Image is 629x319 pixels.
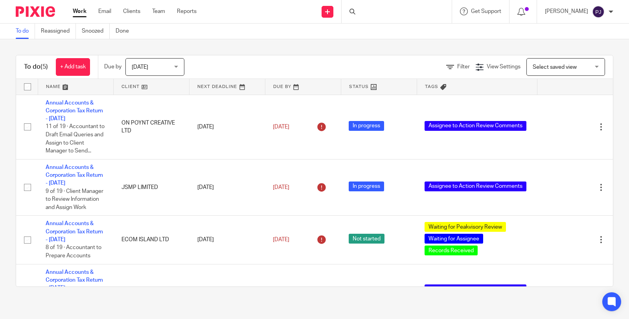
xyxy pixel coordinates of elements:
a: Reassigned [41,24,76,39]
span: Filter [457,64,470,70]
span: Records Received [425,246,478,255]
a: Email [98,7,111,15]
a: Annual Accounts & Corporation Tax Return - [DATE] [46,269,103,291]
span: In progress [349,181,384,191]
p: [PERSON_NAME] [545,7,588,15]
span: 11 of 19 · Accountant to Draft Email Queries and Assign to Client Manager to Send... [46,124,105,154]
a: Annual Accounts & Corporation Tax Return - [DATE] [46,100,103,122]
a: Reports [177,7,197,15]
span: (5) [40,64,48,70]
a: Done [116,24,135,39]
a: Snoozed [82,24,110,39]
td: JSMP LIMITED [114,159,189,216]
span: [DATE] [273,124,289,130]
td: [DATE] [189,95,265,159]
a: Annual Accounts & Corporation Tax Return - [DATE] [46,165,103,186]
a: Work [73,7,86,15]
td: [DATE] [189,216,265,264]
span: Select saved view [533,64,577,70]
span: Assignee to Action Review Comments [425,181,526,191]
a: Annual Accounts & Corporation Tax Return - [DATE] [46,221,103,242]
span: [DATE] [132,64,148,70]
a: Clients [123,7,140,15]
img: Pixie [16,6,55,17]
td: ON POYNT CREATIVE LTD [114,95,189,159]
a: + Add task [56,58,90,76]
span: Get Support [471,9,501,14]
span: View Settings [487,64,520,70]
img: svg%3E [592,5,605,18]
span: [DATE] [273,185,289,190]
a: To do [16,24,35,39]
span: 8 of 19 · Accountant to Prepare Accounts [46,245,101,259]
span: In progress [349,121,384,131]
span: Tags [425,84,438,89]
td: [DATE] [189,159,265,216]
p: Due by [104,63,121,71]
td: ECOM ISLAND LTD [114,216,189,264]
span: Assignee to Action Review Comments [425,121,526,131]
span: [DATE] [273,237,289,242]
h1: To do [24,63,48,71]
span: Not started [349,234,384,244]
span: 9 of 19 · Client Manager to Review Information and Assign Work [46,189,103,210]
span: Waiting for Assignee [425,234,483,244]
span: Assignee to Action Review Comments [425,284,526,294]
a: Team [152,7,165,15]
span: Waiting for Peakvisory Review [425,222,506,232]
